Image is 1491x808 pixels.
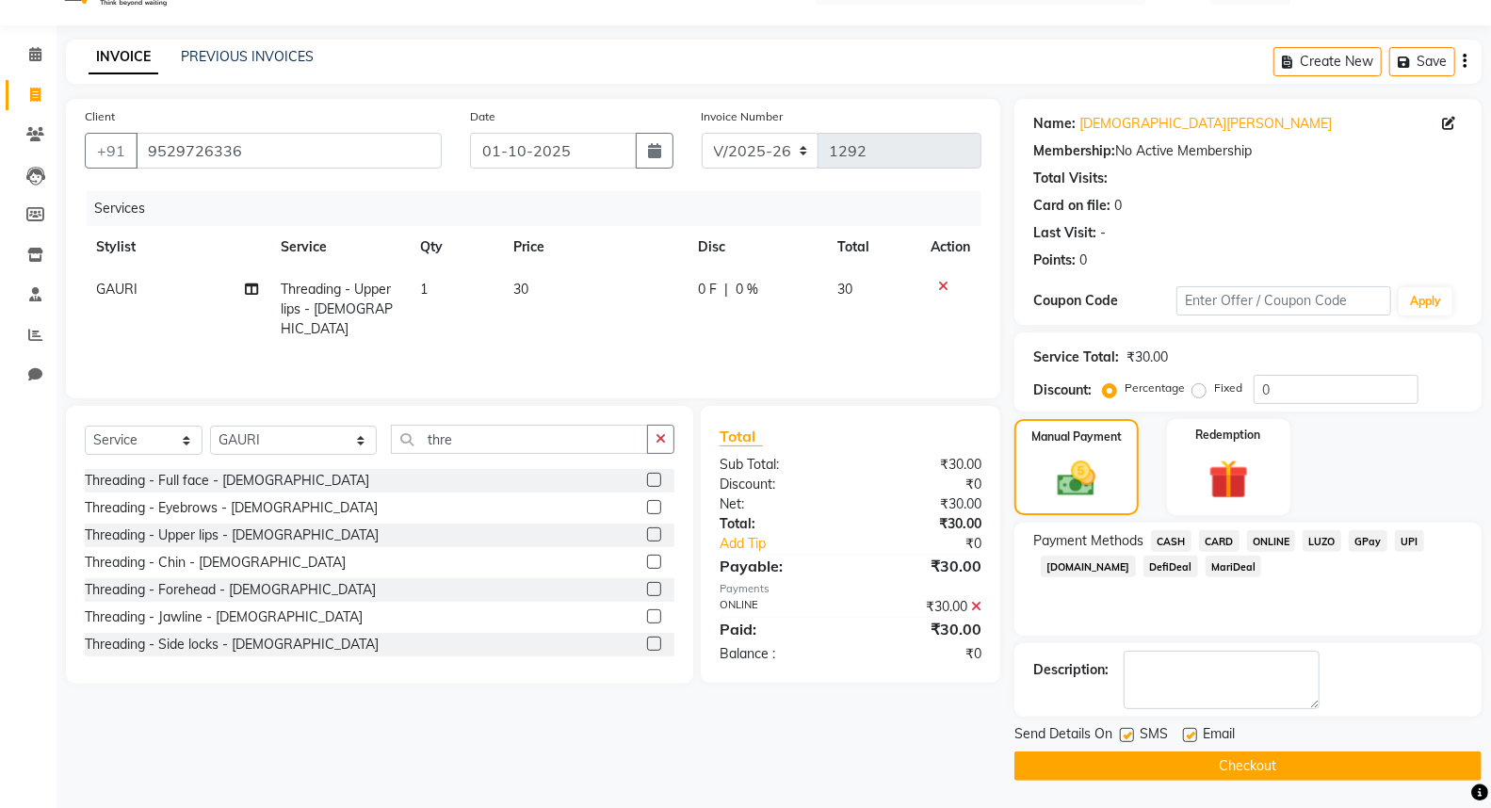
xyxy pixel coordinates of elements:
label: Client [85,108,115,125]
a: Add Tip [705,534,874,554]
div: ₹30.00 [851,494,996,514]
th: Price [502,226,687,268]
button: Create New [1273,47,1382,76]
a: PREVIOUS INVOICES [181,48,314,65]
span: 0 % [736,280,758,299]
div: Threading - Chin - [DEMOGRAPHIC_DATA] [85,553,346,573]
button: Apply [1399,287,1452,315]
th: Disc [687,226,826,268]
div: Sub Total: [705,455,851,475]
span: MariDeal [1206,556,1262,577]
div: Discount: [1033,380,1092,400]
div: Threading - Jawline - [DEMOGRAPHIC_DATA] [85,607,363,627]
th: Qty [409,226,502,268]
div: Threading - Full face - [DEMOGRAPHIC_DATA] [85,471,369,491]
label: Invoice Number [702,108,784,125]
span: GPay [1349,530,1387,552]
button: +91 [85,133,138,169]
div: Threading - Forehead - [DEMOGRAPHIC_DATA] [85,580,376,600]
span: LUZO [1303,530,1341,552]
span: DefiDeal [1143,556,1198,577]
span: ONLINE [1247,530,1296,552]
div: ₹0 [851,644,996,664]
div: Description: [1033,660,1109,680]
div: Payable: [705,555,851,577]
div: Net: [705,494,851,514]
label: Manual Payment [1031,428,1122,445]
span: Threading - Upper lips - [DEMOGRAPHIC_DATA] [282,281,394,337]
span: CARD [1199,530,1240,552]
div: ₹30.00 [851,618,996,640]
div: No Active Membership [1033,141,1463,161]
div: Balance : [705,644,851,664]
img: _gift.svg [1196,455,1261,504]
span: UPI [1395,530,1424,552]
div: Membership: [1033,141,1115,161]
span: 1 [420,281,428,298]
div: 0 [1079,250,1087,270]
a: INVOICE [89,40,158,74]
span: Payment Methods [1033,531,1143,551]
span: Total [720,427,763,446]
span: [DOMAIN_NAME] [1041,556,1136,577]
button: Checkout [1014,751,1482,781]
div: Service Total: [1033,347,1119,367]
span: Send Details On [1014,724,1112,748]
div: Threading - Side locks - [DEMOGRAPHIC_DATA] [85,635,379,654]
span: 0 F [698,280,717,299]
a: [DEMOGRAPHIC_DATA][PERSON_NAME] [1079,114,1332,134]
button: Save [1389,47,1455,76]
div: - [1100,223,1106,243]
div: ₹30.00 [1126,347,1168,367]
label: Fixed [1214,380,1242,396]
div: Total Visits: [1033,169,1108,188]
div: Last Visit: [1033,223,1096,243]
label: Redemption [1196,427,1261,444]
img: _cash.svg [1045,457,1108,501]
span: SMS [1140,724,1168,748]
span: 30 [513,281,528,298]
div: Points: [1033,250,1076,270]
span: Email [1203,724,1235,748]
div: ₹30.00 [851,455,996,475]
div: Discount: [705,475,851,494]
input: Search or Scan [391,425,649,454]
div: Name: [1033,114,1076,134]
div: Threading - Upper lips - [DEMOGRAPHIC_DATA] [85,525,379,545]
div: Paid: [705,618,851,640]
div: ₹30.00 [851,514,996,534]
label: Date [470,108,495,125]
th: Action [919,226,981,268]
span: | [724,280,728,299]
div: Card on file: [1033,196,1110,216]
th: Total [826,226,919,268]
span: GAURI [96,281,138,298]
div: Coupon Code [1033,291,1176,311]
div: Payments [720,581,981,597]
span: 30 [837,281,852,298]
div: 0 [1114,196,1122,216]
div: ₹30.00 [851,555,996,577]
div: Total: [705,514,851,534]
input: Search by Name/Mobile/Email/Code [136,133,442,169]
th: Service [270,226,410,268]
div: Threading - Eyebrows - [DEMOGRAPHIC_DATA] [85,498,378,518]
th: Stylist [85,226,270,268]
div: Services [87,191,996,226]
div: ₹0 [875,534,996,554]
div: ONLINE [705,597,851,617]
div: ₹0 [851,475,996,494]
input: Enter Offer / Coupon Code [1176,286,1391,315]
label: Percentage [1125,380,1185,396]
div: ₹30.00 [851,597,996,617]
span: CASH [1151,530,1191,552]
